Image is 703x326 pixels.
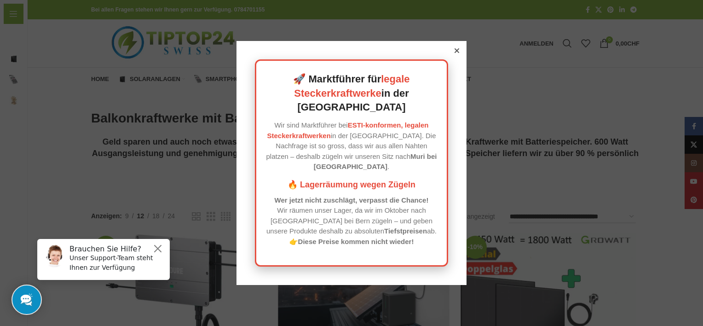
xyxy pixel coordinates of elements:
[267,121,428,140] a: ESTI-konformen, legalen Steckerkraftwerken
[40,13,134,22] h6: Brauchen Sie Hilfe?
[384,227,427,235] strong: Tiefstpreisen
[294,73,409,99] a: legale Steckerkraftwerke
[265,195,438,247] p: Wir räumen unser Lager, da wir im Oktober nach [GEOGRAPHIC_DATA] bei Bern zügeln – und geben unse...
[13,13,36,36] img: Customer service
[275,196,429,204] strong: Wer jetzt nicht zuschlägt, verpasst die Chance!
[265,179,438,191] h3: 🔥 Lagerräumung wegen Zügeln
[265,120,438,172] p: Wir sind Marktführer bei in der [GEOGRAPHIC_DATA]. Die Nachfrage ist so gross, dass wir aus allen...
[40,22,134,41] p: Unser Support-Team steht Ihnen zur Verfügung
[122,12,133,23] button: Close
[298,238,414,245] strong: Diese Preise kommen nicht wieder!
[265,72,438,115] h2: 🚀 Marktführer für in der [GEOGRAPHIC_DATA]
